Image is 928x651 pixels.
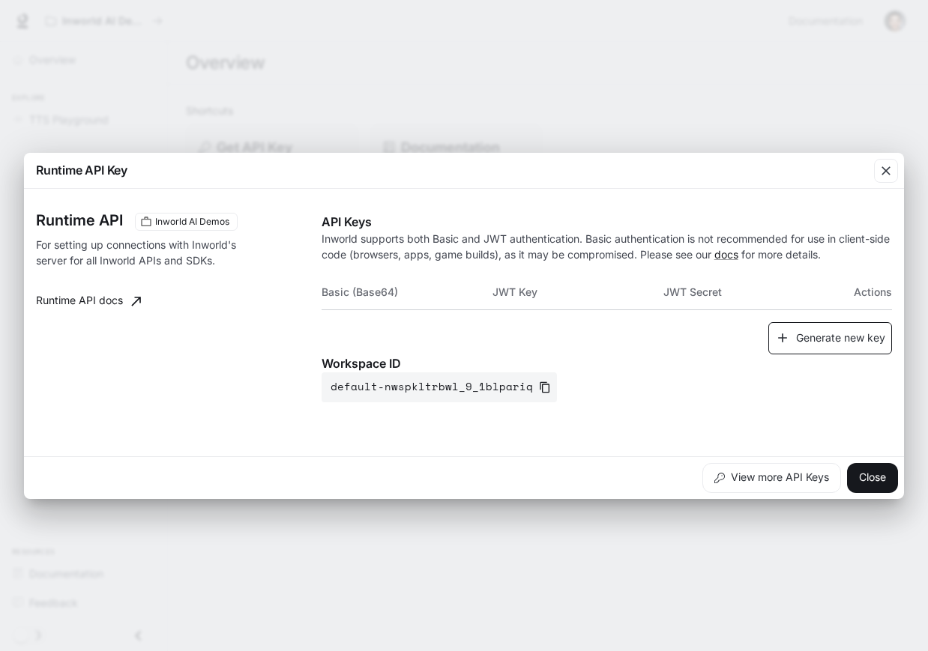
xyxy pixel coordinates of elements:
div: These keys will apply to your current workspace only [135,213,238,231]
a: Runtime API docs [30,286,147,316]
p: Runtime API Key [36,161,127,179]
p: API Keys [322,213,892,231]
p: For setting up connections with Inworld's server for all Inworld APIs and SDKs. [36,237,241,268]
th: JWT Secret [663,274,834,310]
button: View more API Keys [702,463,841,493]
th: JWT Key [492,274,663,310]
th: Basic (Base64) [322,274,492,310]
p: Workspace ID [322,354,892,372]
button: Generate new key [768,322,892,354]
th: Actions [835,274,892,310]
button: Close [847,463,898,493]
a: docs [714,248,738,261]
button: default-nwspkltrbwl_9_1blpariq [322,372,557,402]
p: Inworld supports both Basic and JWT authentication. Basic authentication is not recommended for u... [322,231,892,262]
h3: Runtime API [36,213,123,228]
span: Inworld AI Demos [149,215,235,228]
